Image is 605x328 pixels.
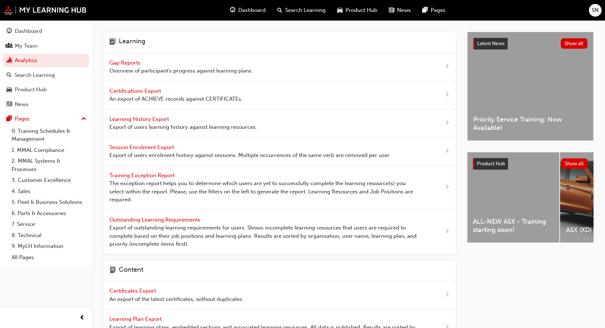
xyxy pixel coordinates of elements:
span: Gap Reports [109,60,142,66]
button: DashboardMy TeamAnalyticsSearch LearningProduct HubNews [3,23,89,112]
button: Show all [561,158,588,169]
a: 4. Sales [9,186,89,197]
img: mmal [4,5,87,15]
span: page-icon [109,266,116,275]
span: Priority Service Training: Now Available! [473,115,587,132]
a: Search Learning [3,69,89,82]
span: Overview of participant's progress against learning plans. [109,67,253,75]
button: SN [589,4,601,17]
div: Product Hub [15,86,47,94]
span: Latest News [477,40,505,47]
span: Product Hub [477,161,505,167]
span: Outstanding Learning Requirements [109,217,202,223]
span: Export of outstanding learning requirements for users. Shows incomplete learning resources that u... [109,224,421,248]
a: Latest NewsShow allPriority Service Training: Now Available! [467,32,593,141]
a: ALL-NEW ASX - Training starting soon! [467,152,559,242]
h4: Content [119,266,143,275]
h4: Learning [119,38,145,47]
button: Show all [561,38,588,49]
a: Session Enrolment Export Export of users enrolment history against sessions. Multiple occurrences... [104,137,456,166]
span: pages-icon [422,6,428,15]
a: guage-iconDashboard [224,3,271,18]
div: My Team [15,42,38,50]
a: news-iconNews [383,3,417,18]
span: people-icon [6,43,12,49]
span: next-icon [444,62,450,71]
div: News [15,100,29,109]
span: prev-icon [79,314,85,323]
a: pages-iconPages [417,3,451,18]
span: An export of the latest certificates, without duplicates. [109,295,244,303]
span: An export of ACHIEVE records against CERTIFICATEs. [109,95,243,103]
span: Pages [431,6,445,14]
a: 8. Technical [9,230,89,241]
a: Product HubShow all [473,158,588,170]
span: Learning Plan Export [109,316,163,322]
a: 9. MyLH Information [9,241,89,252]
a: News [3,98,89,111]
a: Gap Reports Overview of participant's progress against learning plans.next-icon [104,53,456,81]
span: next-icon [444,290,450,299]
a: Outstanding Learning Requirements Export of outstanding learning requirements for users. Shows in... [104,210,456,254]
a: My Team [3,39,89,53]
span: learning-icon [109,38,116,47]
a: 0. Training Schedules & Management [9,126,89,145]
a: All Pages [9,252,89,263]
span: car-icon [6,87,12,93]
a: Latest NewsShow all [473,38,587,49]
span: Search Learning [285,6,326,14]
a: 5. Fleet & Business Solutions [9,197,89,208]
button: Pages [3,112,89,126]
span: next-icon [444,119,450,128]
div: Search Learning [14,71,55,79]
span: search-icon [277,6,282,15]
span: Training Exception Report [109,172,176,179]
span: Dashboard [238,6,266,14]
a: 3. Customer Excellence [9,175,89,186]
a: Dashboard [3,25,89,38]
span: next-icon [444,227,450,236]
div: Pages [15,115,30,123]
a: search-iconSearch Learning [271,3,331,18]
span: next-icon [444,147,450,156]
a: Learning History Export Export of users learning history against learning resources.next-icon [104,109,456,137]
span: Certificates Export [109,288,157,294]
div: Dashboard [15,27,42,35]
span: pages-icon [6,116,12,122]
a: Certifications Export An export of ACHIEVE records against CERTIFICATEs.next-icon [104,81,456,109]
a: Training Exception Report The exception report helps you to determine which users are yet to succ... [104,166,456,210]
span: Export of users enrolment history against sessions. Multiple occurrences of the same verb are rem... [109,151,391,159]
a: 6. Parts & Accessories [9,208,89,219]
a: Product Hub [3,83,89,96]
span: news-icon [389,6,394,15]
a: 1. MMAL Compliance [9,145,89,156]
span: Product Hub [345,6,377,14]
a: 7. Service [9,219,89,230]
span: Session Enrolment Export [109,144,175,150]
a: car-iconProduct Hub [331,3,383,18]
span: next-icon [444,183,450,192]
span: next-icon [444,91,450,100]
span: SN [592,6,599,14]
a: 2. MMAL Systems & Processes [9,156,89,175]
span: Certifications Export [109,88,162,94]
span: News [397,6,411,14]
span: ALL-NEW ASX - Training starting soon! [473,218,553,234]
span: guage-icon [6,28,12,35]
span: up-icon [81,114,86,124]
span: Learning History Export [109,116,170,122]
span: Export of users learning history against learning resources. [109,123,257,131]
span: guage-icon [230,6,235,15]
span: The exception report helps you to determine which users are yet to successfully complete the lear... [109,179,421,204]
span: car-icon [337,6,343,15]
span: search-icon [6,72,12,79]
a: Certificates Export An export of the latest certificates, without duplicates.next-icon [104,281,456,309]
span: chart-icon [6,57,12,64]
a: Analytics [3,54,89,67]
span: news-icon [6,101,12,108]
